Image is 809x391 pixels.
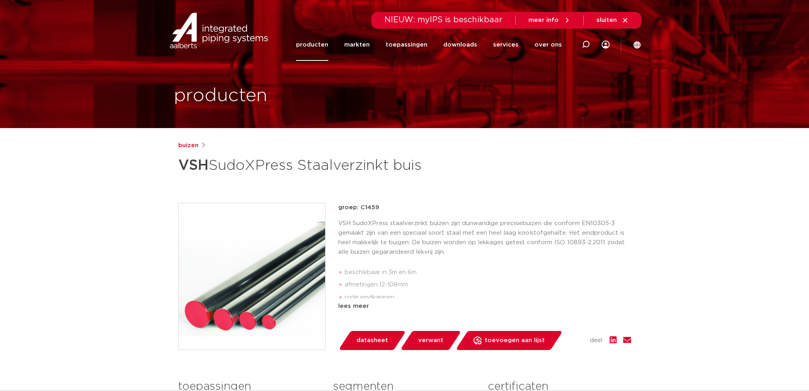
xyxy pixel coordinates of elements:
li: afmetingen 12-108mm [345,278,631,291]
p: groep: C1459 [338,203,631,212]
span: datasheet [357,334,388,347]
strong: VSH [178,158,209,173]
a: downloads [443,29,477,61]
a: toepassingen [386,29,427,61]
li: rode eindkappen [345,291,631,304]
a: markten [344,29,370,61]
a: meer info [528,17,571,24]
h1: producten [174,83,267,109]
span: deel: [590,336,603,345]
a: producten [296,29,328,61]
span: sluiten [597,17,617,23]
span: toevoegen aan lijst [485,334,545,347]
a: datasheet [338,331,406,350]
h1: SudoXPress Staalverzinkt buis [178,154,477,177]
a: buizen [178,141,199,150]
div: my IPS [602,29,610,61]
nav: Menu [296,29,562,61]
a: over ons [534,29,562,61]
div: lees meer [338,302,631,311]
span: meer info [528,17,559,23]
span: NIEUW: myIPS is beschikbaar [384,16,503,24]
li: beschikbaar in 3m en 6m [345,266,631,279]
p: VSH SudoXPress staalverzinkt buizen zijn dunwandige precisiebuizen die conform EN10305-3 gemaakt ... [338,219,631,257]
a: services [493,29,519,61]
a: sluiten [597,17,629,24]
img: Product Image for VSH SudoXPress Staalverzinkt buis [179,203,325,350]
span: verwant [418,334,443,347]
a: verwant [400,331,461,350]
